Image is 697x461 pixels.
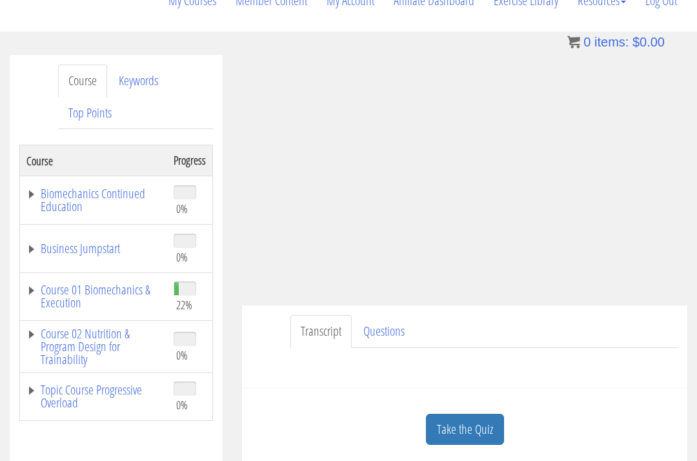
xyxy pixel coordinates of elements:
[632,35,665,49] bdi: 0.00
[108,65,168,97] a: Keywords
[176,298,192,312] span: 22%
[176,201,188,216] span: 0%
[176,348,188,362] span: 0%
[594,35,629,49] span: items:
[58,97,122,130] a: Top Points
[290,315,352,348] a: Transcript
[58,65,107,97] a: Course
[167,145,213,176] th: Progress
[26,327,161,366] a: Course 02 Nutrition & Program Design for Trainability
[20,145,168,176] th: Course
[26,242,161,255] a: Business Jumpstart
[426,414,504,446] a: Take the Quiz
[26,384,161,409] a: Topic Course Progressive Overload
[26,283,161,309] a: Course 01 Biomechanics & Execution
[632,35,640,49] span: $
[176,250,188,264] span: 0%
[583,35,591,49] span: 0
[176,398,188,412] span: 0%
[567,35,665,49] a: 0 items: $0.00
[26,187,161,213] a: Biomechanics Continued Education
[353,315,415,348] a: Questions
[567,36,580,48] img: icon11.png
